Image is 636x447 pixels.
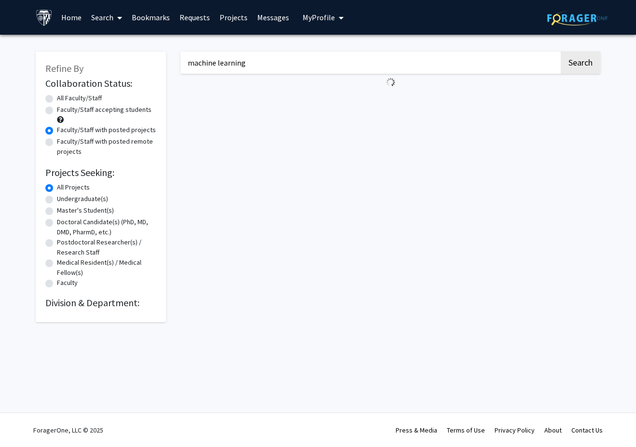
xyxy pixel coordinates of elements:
[36,9,53,26] img: Johns Hopkins University Logo
[57,136,156,157] label: Faculty/Staff with posted remote projects
[57,194,108,204] label: Undergraduate(s)
[45,297,156,309] h2: Division & Department:
[33,413,103,447] div: ForagerOne, LLC © 2025
[56,0,86,34] a: Home
[547,11,608,26] img: ForagerOne Logo
[180,52,559,74] input: Search Keywords
[45,62,83,74] span: Refine By
[57,105,152,115] label: Faculty/Staff accepting students
[57,182,90,192] label: All Projects
[45,167,156,178] h2: Projects Seeking:
[57,257,156,278] label: Medical Resident(s) / Medical Fellow(s)
[544,426,562,434] a: About
[57,205,114,216] label: Master's Student(s)
[57,93,102,103] label: All Faculty/Staff
[57,217,156,237] label: Doctoral Candidate(s) (PhD, MD, DMD, PharmD, etc.)
[180,91,600,113] nav: Page navigation
[175,0,215,34] a: Requests
[571,426,603,434] a: Contact Us
[57,278,78,288] label: Faculty
[57,237,156,257] label: Postdoctoral Researcher(s) / Research Staff
[382,74,399,91] img: Loading
[561,52,600,74] button: Search
[57,125,156,135] label: Faculty/Staff with posted projects
[127,0,175,34] a: Bookmarks
[252,0,294,34] a: Messages
[447,426,485,434] a: Terms of Use
[303,13,335,22] span: My Profile
[396,426,437,434] a: Press & Media
[215,0,252,34] a: Projects
[86,0,127,34] a: Search
[495,426,535,434] a: Privacy Policy
[45,78,156,89] h2: Collaboration Status:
